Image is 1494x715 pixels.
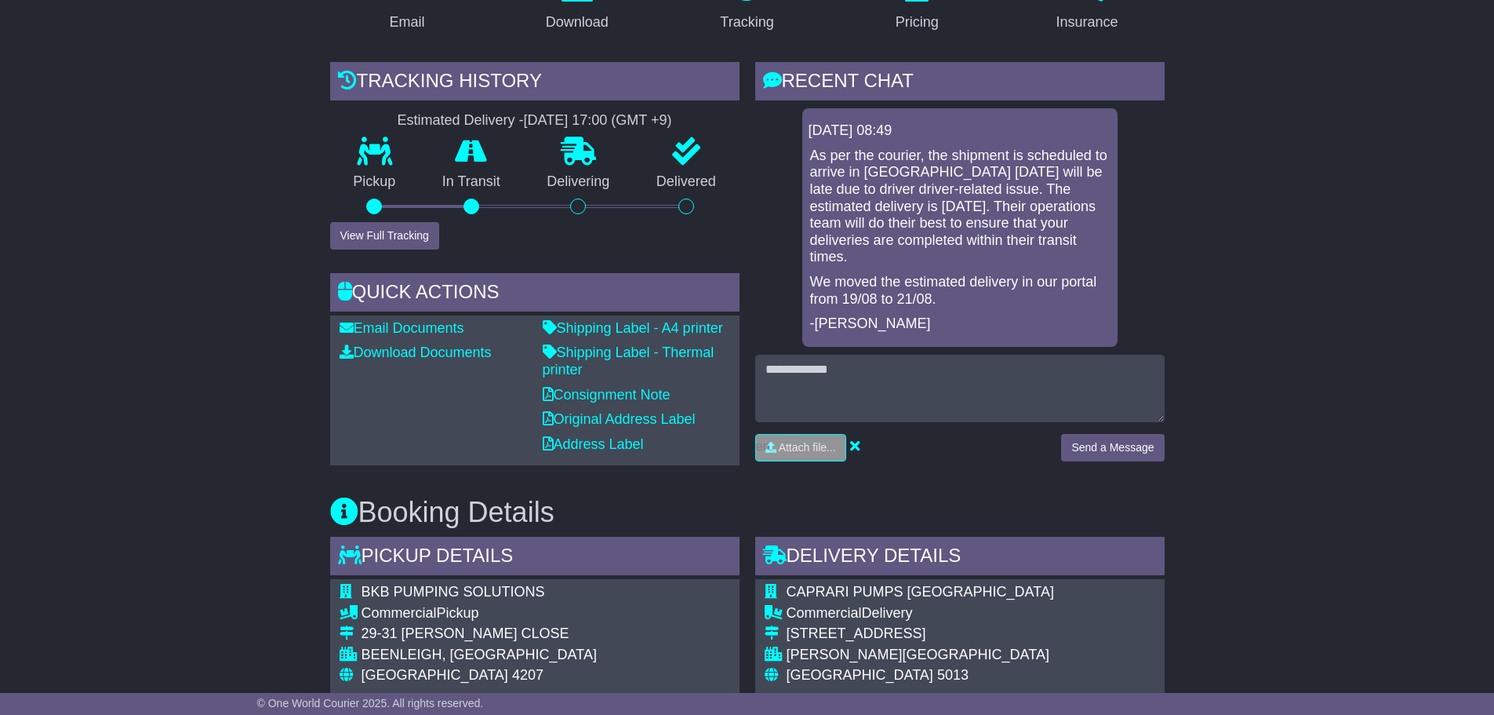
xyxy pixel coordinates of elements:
a: Email Documents [340,320,464,336]
h3: Booking Details [330,497,1165,528]
p: Pickup [330,173,420,191]
button: Send a Message [1061,434,1164,461]
a: Original Address Label [543,411,696,427]
div: Pickup [362,605,717,622]
a: Consignment Note [543,387,671,403]
div: Pickup Details [330,537,740,579]
a: Download Documents [340,345,492,360]
span: [GEOGRAPHIC_DATA] [787,667,933,683]
button: View Full Tracking [330,222,439,250]
p: Delivering [524,173,634,191]
div: Email [389,12,424,33]
p: -[PERSON_NAME] [810,316,1110,333]
div: Pricing [896,12,939,33]
div: Delivery [787,605,1142,622]
div: RECENT CHAT [755,62,1165,104]
span: © One World Courier 2025. All rights reserved. [257,697,484,710]
div: BEENLEIGH, [GEOGRAPHIC_DATA] [362,647,717,664]
div: Tracking [720,12,773,33]
a: Shipping Label - Thermal printer [543,345,714,378]
div: Download [546,12,609,33]
div: [DATE] 17:00 (GMT +9) [524,112,672,130]
span: CAPRARI PUMPS [GEOGRAPHIC_DATA] [787,584,1054,600]
span: [GEOGRAPHIC_DATA] [362,667,508,683]
p: As per the courier, the shipment is scheduled to arrive in [GEOGRAPHIC_DATA] [DATE] will be late ... [810,148,1110,266]
span: 4207 [512,667,543,683]
div: Delivery Details [755,537,1165,579]
p: Delivered [633,173,740,191]
div: Quick Actions [330,273,740,316]
span: BKB PUMPING SOLUTIONS [362,584,545,600]
p: We moved the estimated delivery in our portal from 19/08 to 21/08. [810,274,1110,308]
span: Commercial [362,605,437,621]
div: [STREET_ADDRESS] [787,626,1142,643]
p: In Transit [419,173,524,191]
div: Estimated Delivery - [330,112,740,130]
div: [PERSON_NAME][GEOGRAPHIC_DATA] [787,647,1142,664]
a: Address Label [543,436,644,452]
a: Shipping Label - A4 printer [543,320,723,336]
span: Commercial [787,605,862,621]
div: Tracking history [330,62,740,104]
div: Insurance [1056,12,1118,33]
span: 5013 [937,667,969,683]
div: [DATE] 08:49 [809,122,1111,140]
div: 29-31 [PERSON_NAME] CLOSE [362,626,717,643]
